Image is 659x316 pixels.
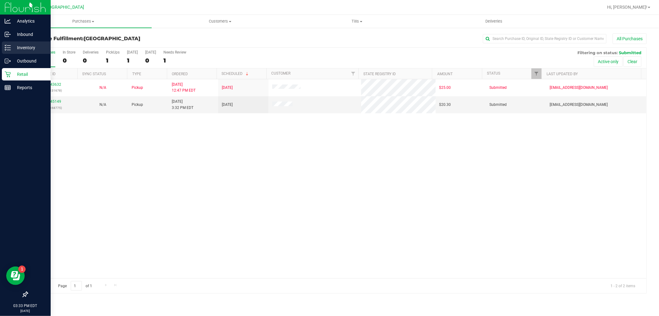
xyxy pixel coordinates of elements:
span: Deliveries [477,19,511,24]
span: Submitted [489,85,507,91]
div: PickUps [106,50,120,54]
a: Sync Status [82,72,106,76]
p: Inbound [11,31,48,38]
h3: Purchase Fulfillment: [27,36,234,41]
inline-svg: Inventory [5,45,11,51]
inline-svg: Inbound [5,31,11,37]
span: Pickup [132,85,143,91]
inline-svg: Analytics [5,18,11,24]
a: Ordered [172,72,188,76]
button: All Purchases [613,33,647,44]
inline-svg: Reports [5,84,11,91]
div: Needs Review [163,50,186,54]
a: 11843632 [44,82,61,87]
button: Clear [623,56,641,67]
span: Pickup [132,102,143,108]
inline-svg: Retail [5,71,11,77]
span: [DATE] [222,85,233,91]
a: Filter [531,68,542,79]
span: Not Applicable [99,85,106,90]
span: 1 - 2 of 2 items [606,281,640,290]
a: Last Updated By [547,72,578,76]
a: Deliveries [425,15,562,28]
a: Type [132,72,141,76]
a: Tills [289,15,425,28]
span: [GEOGRAPHIC_DATA] [84,36,140,41]
p: Analytics [11,17,48,25]
input: Search Purchase ID, Original ID, State Registry ID or Customer Name... [483,34,606,43]
div: 0 [145,57,156,64]
a: Purchases [15,15,152,28]
span: [GEOGRAPHIC_DATA] [42,5,84,10]
a: Customer [272,71,291,76]
span: [DATE] [222,102,233,108]
span: $20.30 [439,102,451,108]
span: Filtering on status: [577,50,618,55]
span: Purchases [15,19,152,24]
div: 0 [63,57,75,64]
input: 1 [71,281,82,291]
a: Filter [348,68,358,79]
div: [DATE] [127,50,138,54]
p: 03:33 PM EDT [3,303,48,309]
span: $25.00 [439,85,451,91]
span: Hi, [PERSON_NAME]! [607,5,647,10]
p: (317168775) [31,105,74,111]
span: [EMAIL_ADDRESS][DOMAIN_NAME] [550,85,608,91]
button: Active only [594,56,623,67]
div: 1 [106,57,120,64]
button: N/A [99,102,106,108]
inline-svg: Outbound [5,58,11,64]
span: [EMAIL_ADDRESS][DOMAIN_NAME] [550,102,608,108]
span: Tills [289,19,425,24]
div: 1 [127,57,138,64]
p: Outbound [11,57,48,65]
span: [DATE] 12:47 PM EDT [172,82,196,93]
iframe: Resource center [6,266,25,285]
span: Submitted [619,50,641,55]
button: N/A [99,85,106,91]
a: State Registry ID [364,72,396,76]
span: Not Applicable [99,102,106,107]
p: (317131678) [31,88,74,93]
span: Page of 1 [53,281,97,291]
a: Amount [437,72,453,76]
iframe: Resource center unread badge [18,266,26,273]
span: Submitted [489,102,507,108]
p: Inventory [11,44,48,51]
div: 1 [163,57,186,64]
span: Customers [152,19,288,24]
p: Retail [11,71,48,78]
a: Scheduled [222,71,250,76]
div: 0 [83,57,99,64]
div: Deliveries [83,50,99,54]
a: 11845149 [44,99,61,104]
p: Reports [11,84,48,91]
span: [DATE] 3:32 PM EDT [172,99,193,110]
div: [DATE] [145,50,156,54]
a: Customers [152,15,289,28]
p: [DATE] [3,309,48,313]
div: In Store [63,50,75,54]
a: Status [487,71,500,76]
